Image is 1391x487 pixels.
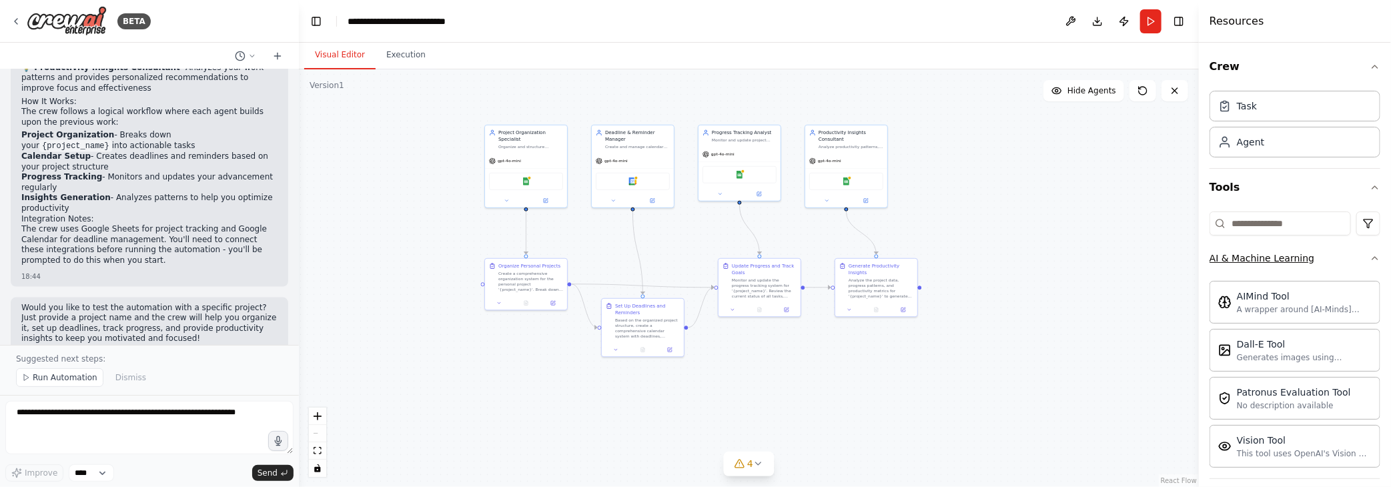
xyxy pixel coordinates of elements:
button: zoom in [309,408,326,425]
button: Open in side panel [634,197,672,205]
li: - Creates deadlines and reminders based on your project structure [21,151,278,172]
div: Deadline & Reminder Manager [605,129,670,143]
p: Would you like to test the automation with a specific project? Just provide a project name and th... [21,303,278,344]
button: No output available [745,306,773,314]
button: fit view [309,442,326,460]
button: Open in side panel [892,306,915,314]
p: - Analyzes your work patterns and provides personalized recommendations to improve focus and effe... [21,63,278,94]
div: Crew [1210,85,1380,168]
nav: breadcrumb [348,15,485,28]
div: Set Up Deadlines and RemindersBased on the organized project structure, create a comprehensive ca... [601,298,684,358]
div: A wrapper around [AI-Minds]([URL][DOMAIN_NAME]). Useful for when you need answers to questions fr... [1237,304,1372,315]
button: Open in side panel [527,197,565,205]
h2: How It Works: [21,97,278,107]
button: Run Automation [16,368,103,387]
button: Open in side panel [542,299,564,307]
img: DallETool [1218,344,1232,357]
span: Hide Agents [1067,85,1116,96]
span: 4 [747,457,753,470]
div: Deadline & Reminder ManagerCreate and manage calendar events, reminders, and deadlines to ensure ... [591,125,674,208]
div: Analyze the project data, progress patterns, and productivity metrics for '{project_name}' to gen... [849,278,913,299]
h2: Integration Notes: [21,214,278,225]
div: AI & Machine Learning [1210,276,1380,478]
img: AIMindTool [1218,296,1232,309]
div: Update Progress and Track Goals [732,263,797,276]
button: Send [252,465,294,481]
h4: Resources [1210,13,1264,29]
div: AIMind Tool [1237,290,1372,303]
div: Create a comprehensive organization system for the personal project '{project_name}'. Break down ... [498,271,563,292]
strong: Calendar Setup [21,151,91,161]
div: AI & Machine Learning [1210,252,1314,265]
div: Version 1 [310,80,344,91]
button: Execution [376,41,436,69]
button: toggle interactivity [309,460,326,477]
strong: Insights Generation [21,193,111,202]
g: Edge from 54b21f79-4d50-4dc5-be0e-65c37ae585f1 to 48ccc85a-5db0-478c-b524-1e8fb6cc0d39 [572,281,598,331]
div: 18:44 [21,272,278,282]
div: Organize Personal Projects [498,263,560,270]
div: Based on the organized project structure, create a comprehensive calendar system with deadlines, ... [615,318,680,339]
g: Edge from 48ccc85a-5db0-478c-b524-1e8fb6cc0d39 to 5eb6bf07-5ceb-4b19-993b-dcbeb68f2415 [688,284,715,331]
img: Google Sheets [843,177,851,185]
div: Patronus Evaluation Tool [1237,386,1351,399]
button: Visual Editor [304,41,376,69]
span: gpt-4o-mini [604,158,628,163]
code: {project_name} [39,140,112,152]
strong: 💡 Productivity Insights Consultant [21,63,180,72]
img: Google Sheets [736,171,744,179]
div: Project Organization SpecialistOrganize and structure personal projects by breaking them down int... [484,125,568,208]
g: Edge from 0e969dd2-d64c-4c14-bc70-8ca14e74cae3 to 54b21f79-4d50-4dc5-be0e-65c37ae585f1 [523,211,530,254]
g: Edge from 5eb6bf07-5ceb-4b19-993b-dcbeb68f2415 to 95fbe444-352f-480c-973e-f9b9570cad2f [805,284,831,291]
button: No output available [862,306,890,314]
button: AI & Machine Learning [1210,241,1380,276]
div: Monitor and update the progress tracking system for '{project_name}'. Review the current status o... [732,278,797,299]
div: Generates images using OpenAI's Dall-E model. [1237,352,1372,363]
a: React Flow attribution [1161,477,1197,484]
span: Send [258,468,278,478]
div: Progress Tracking Analyst [712,129,777,136]
img: Google Calendar [629,177,637,185]
button: Start a new chat [267,48,288,64]
div: This tool uses OpenAI's Vision API to describe the contents of an image. [1237,448,1372,459]
button: Dismiss [109,368,153,387]
p: The crew uses Google Sheets for project tracking and Google Calendar for deadline management. You... [21,224,278,266]
div: Generate Productivity Insights [849,263,913,276]
button: Click to speak your automation idea [268,431,288,451]
button: Crew [1210,48,1380,85]
li: - Monitors and updates your advancement regularly [21,172,278,193]
p: Suggested next steps: [16,354,283,364]
div: Productivity Insights ConsultantAnalyze productivity patterns, calendar usage, and project comple... [805,125,888,208]
button: Tools [1210,169,1380,206]
button: Hide left sidebar [307,12,326,31]
g: Edge from 54b21f79-4d50-4dc5-be0e-65c37ae585f1 to 5eb6bf07-5ceb-4b19-993b-dcbeb68f2415 [572,281,715,291]
div: BETA [117,13,151,29]
div: Organize Personal ProjectsCreate a comprehensive organization system for the personal project '{p... [484,258,568,311]
button: Open in side panel [658,346,681,354]
strong: Progress Tracking [21,172,102,181]
span: Run Automation [33,372,97,383]
div: No description available [1237,400,1351,411]
div: Project Organization Specialist [498,129,563,143]
button: Open in side panel [741,190,779,198]
button: Open in side panel [775,306,798,314]
li: - Analyzes patterns to help you optimize productivity [21,193,278,213]
span: gpt-4o-mini [818,158,841,163]
p: The crew follows a logical workflow where each agent builds upon the previous work: [21,107,278,127]
span: Dismiss [115,372,146,383]
div: Monitor and update project progress, track completed tasks, identify bottlenecks, and maintain ac... [712,137,777,143]
strong: Project Organization [21,130,114,139]
div: React Flow controls [309,408,326,477]
div: Dall-E Tool [1237,338,1372,351]
button: Switch to previous chat [229,48,262,64]
div: Set Up Deadlines and Reminders [615,303,680,316]
div: Agent [1237,135,1264,149]
g: Edge from e1394a3b-22b3-480b-b5ad-0a9286f442e6 to 95fbe444-352f-480c-973e-f9b9570cad2f [843,211,880,254]
span: Improve [25,468,57,478]
g: Edge from 72111f76-24d4-48dd-b605-8fcfbed8bfd0 to 48ccc85a-5db0-478c-b524-1e8fb6cc0d39 [630,211,646,294]
button: Hide right sidebar [1170,12,1188,31]
div: Vision Tool [1237,434,1372,447]
img: Google Sheets [522,177,530,185]
span: gpt-4o-mini [498,158,521,163]
div: Generate Productivity InsightsAnalyze the project data, progress patterns, and productivity metri... [835,258,918,318]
